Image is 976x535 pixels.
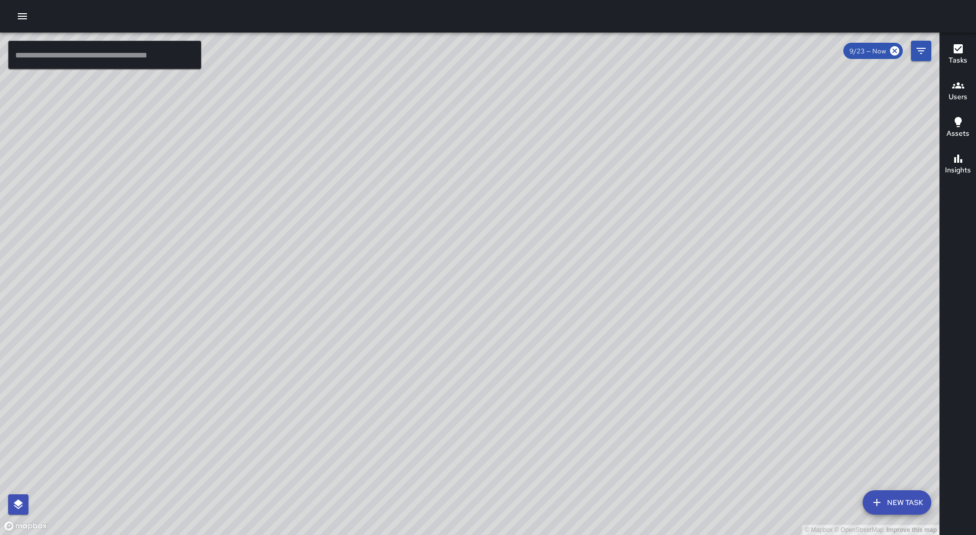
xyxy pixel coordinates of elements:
[940,73,976,110] button: Users
[863,490,931,515] button: New Task
[843,47,892,55] span: 9/23 — Now
[940,146,976,183] button: Insights
[947,128,969,139] h6: Assets
[949,92,967,103] h6: Users
[911,41,931,61] button: Filters
[940,110,976,146] button: Assets
[949,55,967,66] h6: Tasks
[843,43,903,59] div: 9/23 — Now
[945,165,971,176] h6: Insights
[940,37,976,73] button: Tasks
